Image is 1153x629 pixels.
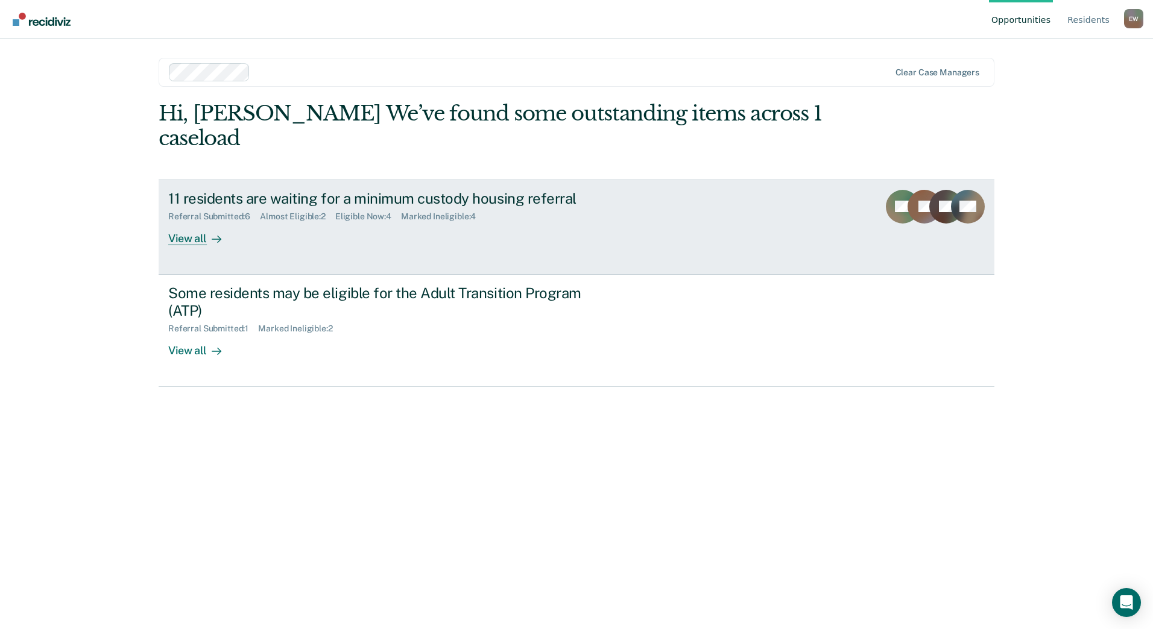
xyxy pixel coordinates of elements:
div: View all [168,222,236,245]
img: Recidiviz [13,13,71,26]
div: E W [1124,9,1143,28]
div: Almost Eligible : 2 [260,211,335,222]
button: Profile dropdown button [1124,9,1143,28]
div: Some residents may be eligible for the Adult Transition Program (ATP) [168,284,592,319]
div: Clear case managers [896,67,979,78]
div: Hi, [PERSON_NAME] We’ve found some outstanding items across 1 caseload [159,101,827,151]
a: Some residents may be eligible for the Adult Transition Program (ATP)Referral Submitted:1Marked I... [159,275,994,387]
div: Referral Submitted : 6 [168,211,260,222]
div: Eligible Now : 4 [335,211,401,222]
div: Marked Ineligible : 2 [258,324,342,334]
div: Marked Ineligible : 4 [401,211,485,222]
div: Referral Submitted : 1 [168,324,258,334]
div: View all [168,334,236,357]
a: 11 residents are waiting for a minimum custody housing referralReferral Submitted:6Almost Eligibl... [159,180,994,275]
div: 11 residents are waiting for a minimum custody housing referral [168,190,592,207]
div: Open Intercom Messenger [1112,588,1141,617]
